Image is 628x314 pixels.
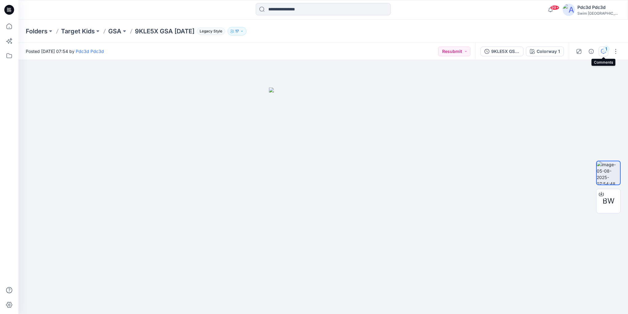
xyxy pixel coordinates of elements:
a: Folders [26,27,48,36]
img: avatar [563,4,575,16]
button: Colorway 1 [526,47,564,56]
div: Pdc3d Pdc3d [577,4,620,11]
p: 17 [235,28,239,35]
button: 9KLE5X GSA [DATE] [481,47,523,56]
span: Posted [DATE] 07:54 by [26,48,104,54]
img: eyJhbGciOiJIUzI1NiIsImtpZCI6IjAiLCJzbHQiOiJzZXMiLCJ0eXAiOiJKV1QifQ.eyJkYXRhIjp7InR5cGUiOiJzdG9yYW... [269,88,378,314]
button: Details [586,47,596,56]
div: 1 [603,46,609,52]
a: Pdc3d Pdc3d [76,49,104,54]
a: Target Kids [61,27,95,36]
span: BW [603,196,615,207]
button: 1 [599,47,608,56]
div: Swim [GEOGRAPHIC_DATA] [577,11,620,16]
img: image-05-08-2025-07:54:48 [597,161,620,185]
div: 9KLE5X GSA [DATE] [491,48,519,55]
button: Legacy Style [194,27,225,36]
p: 9KLE5X GSA [DATE] [135,27,194,36]
a: GSA [108,27,121,36]
button: 17 [228,27,247,36]
span: 99+ [550,5,559,10]
span: Legacy Style [197,28,225,35]
div: Colorway 1 [537,48,560,55]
